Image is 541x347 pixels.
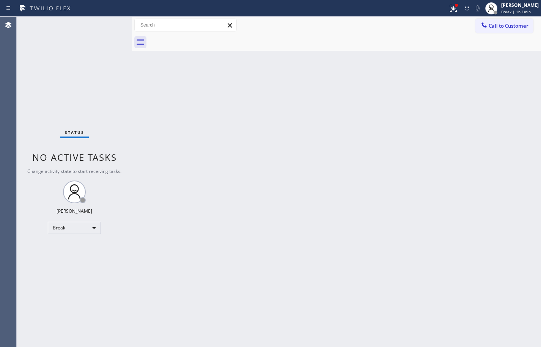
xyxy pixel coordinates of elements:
[27,168,121,174] span: Change activity state to start receiving tasks.
[32,151,117,163] span: No active tasks
[65,130,84,135] span: Status
[475,19,533,33] button: Call to Customer
[135,19,236,31] input: Search
[48,222,101,234] div: Break
[472,3,483,14] button: Mute
[57,208,92,214] div: [PERSON_NAME]
[501,2,539,8] div: [PERSON_NAME]
[489,22,528,29] span: Call to Customer
[501,9,531,14] span: Break | 1h 1min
